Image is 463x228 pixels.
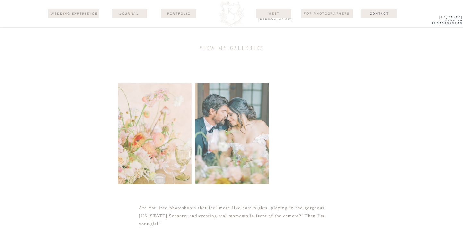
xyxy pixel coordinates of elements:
a: wedding experience [50,11,99,17]
a: Contact [357,11,402,16]
a: Meet [PERSON_NAME] [258,11,289,16]
a: [US_STATE] WEdding Photographer [422,16,463,27]
a: For Photographers [301,11,353,16]
a: journal [114,11,145,16]
a: Portfolio [163,11,194,16]
h3: view my galleries [194,45,269,52]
